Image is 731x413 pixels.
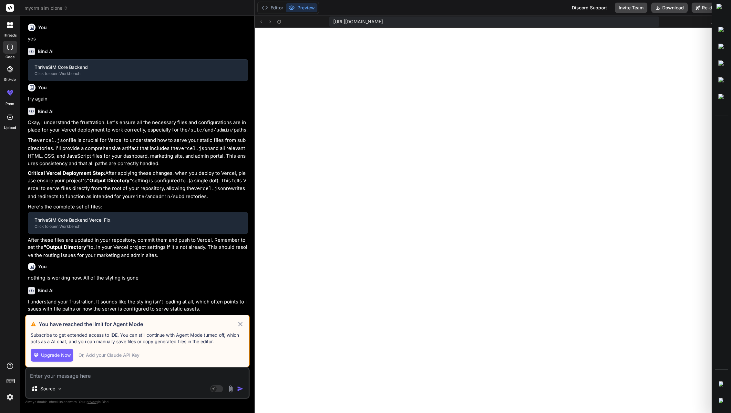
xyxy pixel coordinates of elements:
[568,3,611,13] div: Discord Support
[28,170,105,176] strong: Critical Vercel Deployment Step:
[615,3,647,13] button: Invite Team
[259,3,286,12] button: Editor
[57,386,63,392] img: Pick Models
[87,400,98,404] span: privacy
[38,287,54,294] h6: Bind AI
[28,170,248,201] p: After applying these changes, when you deploy to Vercel, please ensure your project's setting is ...
[178,146,210,152] code: vercel.json
[31,349,73,362] button: Upgrade Now
[38,84,47,91] h6: You
[38,108,54,115] h6: Bind AI
[35,224,241,229] div: Click to open Workbench
[35,217,241,223] div: ThriveSIM Core Backend Vercel Fix
[44,244,89,250] strong: "Output Directory"
[28,274,248,282] p: nothing is working now. All of the styling is gone
[78,352,139,358] div: Or, Add your Claude API Key
[28,203,248,211] p: Here's the complete set of files:
[28,298,248,313] p: I understand your frustration. It sounds like the styling isn't loading at all, which often point...
[5,54,15,60] label: code
[28,137,248,167] p: The file is crucial for Vercel to understand how to serve your static files from subdirectories. ...
[692,3,728,13] button: Re-deploy
[38,24,47,31] h6: You
[651,3,688,13] button: Download
[40,386,55,392] p: Source
[28,212,248,234] button: ThriveSIM Core Backend Vercel FixClick to open Workbench
[213,128,234,133] code: /admin/
[188,128,205,133] code: /site/
[37,138,69,143] code: vercel.json
[255,28,731,413] iframe: Preview
[3,33,17,38] label: threads
[156,194,173,200] code: admin/
[38,48,54,55] h6: Bind AI
[87,177,132,184] strong: "Output Directory"
[93,245,96,250] code: .
[25,399,250,405] p: Always double-check its answers. Your in Bind
[4,77,16,82] label: GitHub
[133,194,147,200] code: site/
[28,35,248,43] p: yes
[31,332,244,345] p: Subscribe to get extended access to IDE. You can still continue with Agent Mode turned off, which...
[5,392,15,403] img: settings
[35,64,241,70] div: ThriveSIM Core Backend
[39,320,236,328] h3: You have reached the limit for Agent Mode
[227,385,234,393] img: attachment
[333,18,383,25] span: [URL][DOMAIN_NAME]
[28,237,248,259] p: After these files are updated in your repository, commit them and push to Vercel. Remember to set...
[28,95,248,103] p: try again
[41,352,71,358] span: Upgrade Now
[35,71,241,76] div: Click to open Workbench
[28,119,248,134] p: Okay, I understand the frustration. Let's ensure all the necessary files and configurations are i...
[194,186,226,192] code: vercel.json
[237,386,243,392] img: icon
[28,59,248,81] button: ThriveSIM Core BackendClick to open Workbench
[5,101,14,107] label: prem
[286,3,317,12] button: Preview
[4,125,16,131] label: Upload
[38,263,47,270] h6: You
[25,5,68,11] span: mycrm_sim_clone
[186,178,189,184] code: .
